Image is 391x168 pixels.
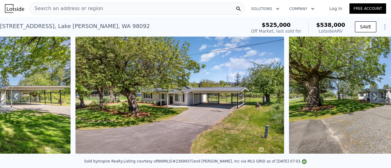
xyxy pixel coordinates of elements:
img: NWMLS Logo [302,159,307,164]
a: Free Account [349,3,386,14]
span: $525,000 [262,22,291,28]
button: Company [284,3,320,14]
img: Sale: 115258990 Parcel: 98233962 [75,37,284,154]
button: Solutions [246,3,284,14]
button: Show Options [379,21,391,33]
div: Lotside ARV [316,28,345,34]
span: Search an address or region [30,5,103,12]
a: Log In [322,5,349,12]
div: Sold by Inspire Realty . [84,159,123,163]
div: Off Market, last sold for [251,28,301,34]
div: Listing courtesy of NWMLS (#2369937) and [PERSON_NAME], Inc via MLS GRID as of [DATE] 07:01 [123,159,307,163]
button: SAVE [355,21,376,32]
span: $538,000 [316,22,345,28]
img: Lotside [5,4,24,13]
